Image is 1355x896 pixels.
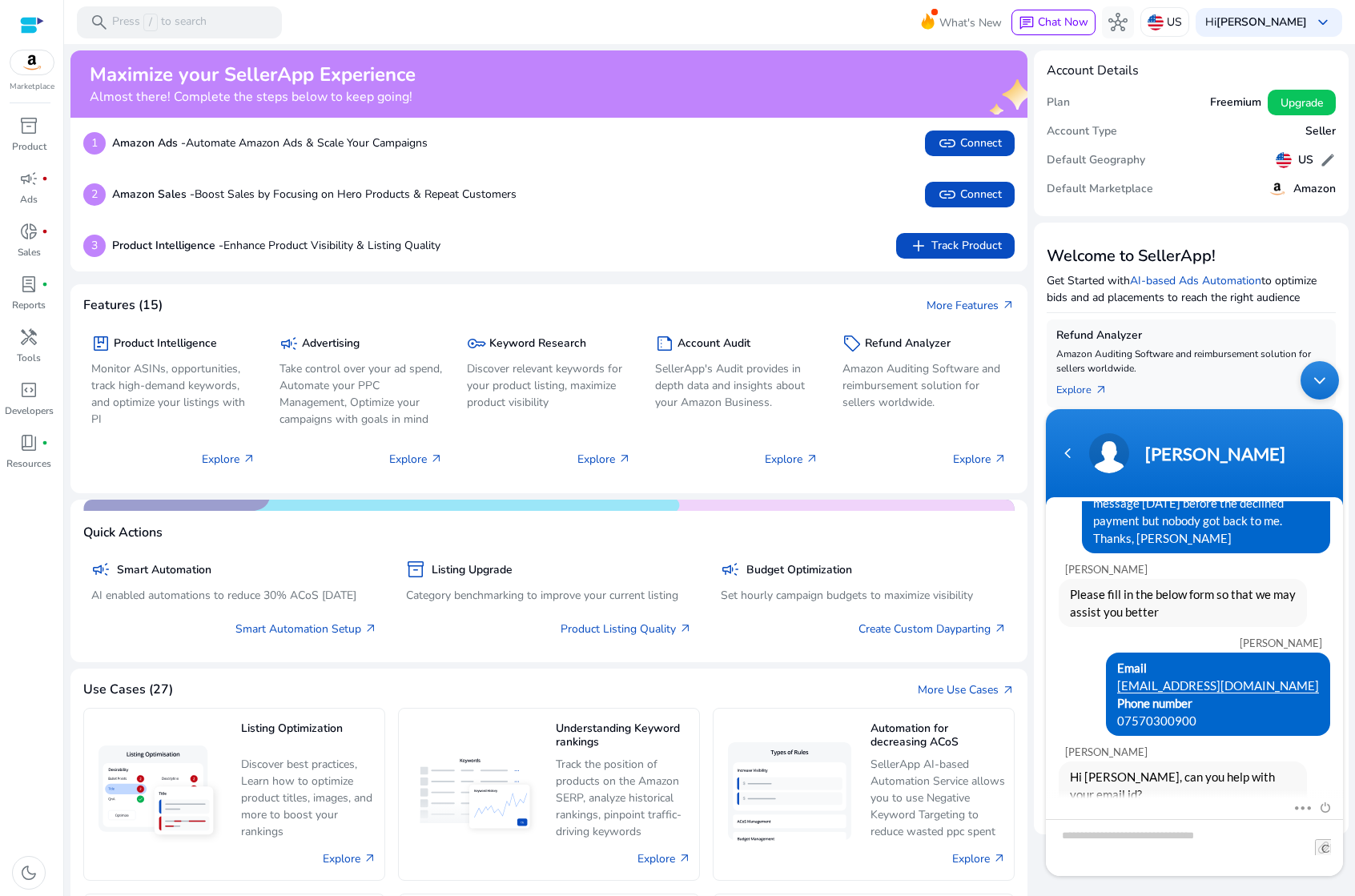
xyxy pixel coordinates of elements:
[1102,6,1134,38] button: hub
[1047,247,1336,266] h3: Welcome to SellerApp!
[655,334,674,353] span: summarize
[19,380,38,400] span: code_blocks
[1002,299,1015,311] span: arrow_outward
[618,452,631,465] span: arrow_outward
[1047,272,1336,306] p: Get Started with to optimize bids and ad placements to reach the right audience
[90,90,416,105] h4: Almost there! Complete the steps below to keep going!
[952,850,1006,867] a: Explore
[83,682,173,697] h4: Use Cases (27)
[556,756,692,840] p: Track the position of products on the Amazon SERP, analyze historical rankings, pinpoint traffic-...
[42,175,48,182] span: fiber_manual_record
[91,560,111,579] span: campaign
[679,622,692,635] span: arrow_outward
[83,298,163,313] h4: Features (15)
[5,404,54,418] p: Developers
[927,297,1015,314] a: More Featuresarrow_outward
[870,756,1007,840] p: SellerApp AI-based Automation Service allows you to use Negative Keyword Targeting to reduce wast...
[746,564,852,577] h5: Budget Optimization
[18,245,41,259] p: Sales
[561,621,692,637] a: Product Listing Quality
[678,852,691,865] span: arrow_outward
[865,337,951,351] h5: Refund Analyzer
[1056,347,1326,376] p: Amazon Auditing Software and reimbursement solution for sellers worldwide.
[91,360,255,428] p: Monitor ASINs, opportunities, track high-demand keywords, and optimize your listings with PI
[909,236,1002,255] span: Track Product
[112,186,517,203] p: Boost Sales by Focusing on Hero Products & Repeat Customers
[91,587,377,604] p: AI enabled automations to reduce 30% ACoS [DATE]
[241,756,377,840] p: Discover best practices, Learn how to optimize product titles, images, and more to boost your ran...
[722,736,858,852] img: Automation for decreasing ACoS
[19,169,38,188] span: campaign
[489,337,586,351] h5: Keyword Research
[842,334,862,353] span: sell
[953,451,1007,468] p: Explore
[112,187,195,202] b: Amazon Sales -
[1038,14,1088,30] span: Chat Now
[577,451,631,468] p: Explore
[235,621,377,637] a: Smart Automation Setup
[925,131,1015,156] button: linkConnect
[302,337,360,351] h5: Advertising
[1002,684,1015,697] span: arrow_outward
[202,451,255,468] p: Explore
[91,334,111,353] span: package
[1047,125,1117,139] h5: Account Type
[1056,329,1326,343] h5: Refund Analyzer
[12,298,46,312] p: Reports
[83,235,106,257] p: 3
[10,50,54,74] img: amazon.svg
[806,452,818,465] span: arrow_outward
[842,360,1007,411] p: Amazon Auditing Software and reimbursement solution for sellers worldwide.
[364,852,376,865] span: arrow_outward
[241,722,377,750] h5: Listing Optimization
[909,236,928,255] span: add
[1268,179,1287,199] img: amazon.svg
[918,681,1015,698] a: More Use Casesarrow_outward
[994,622,1007,635] span: arrow_outward
[364,622,377,635] span: arrow_outward
[432,564,513,577] h5: Listing Upgrade
[42,281,48,287] span: fiber_manual_record
[1019,15,1035,31] span: chat
[637,850,691,867] a: Explore
[1281,94,1323,111] span: Upgrade
[114,337,217,351] h5: Product Intelligence
[112,135,428,151] p: Automate Amazon Ads & Scale Your Campaigns
[1216,14,1307,30] b: [PERSON_NAME]
[1298,154,1313,167] h5: US
[858,621,1007,637] a: Create Custom Dayparting
[19,116,38,135] span: inventory_2
[279,360,444,428] p: Take control over your ad spend, Automate your PPC Management, Optimize your campaigns with goals...
[407,747,543,842] img: Understanding Keyword rankings
[677,337,750,351] h5: Account Audit
[1313,13,1333,32] span: keyboard_arrow_down
[42,228,48,235] span: fiber_manual_record
[1320,152,1336,168] span: edit
[1047,96,1070,110] h5: Plan
[83,525,163,540] h4: Quick Actions
[42,440,48,446] span: fiber_manual_record
[993,852,1006,865] span: arrow_outward
[1108,13,1128,32] span: hub
[279,334,299,353] span: campaign
[112,237,440,254] p: Enhance Product Visibility & Listing Quality
[17,351,41,365] p: Tools
[870,722,1007,750] h5: Automation for decreasing ACoS
[896,233,1015,259] button: addTrack Product
[938,185,957,204] span: link
[83,183,106,206] p: 2
[938,134,957,153] span: link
